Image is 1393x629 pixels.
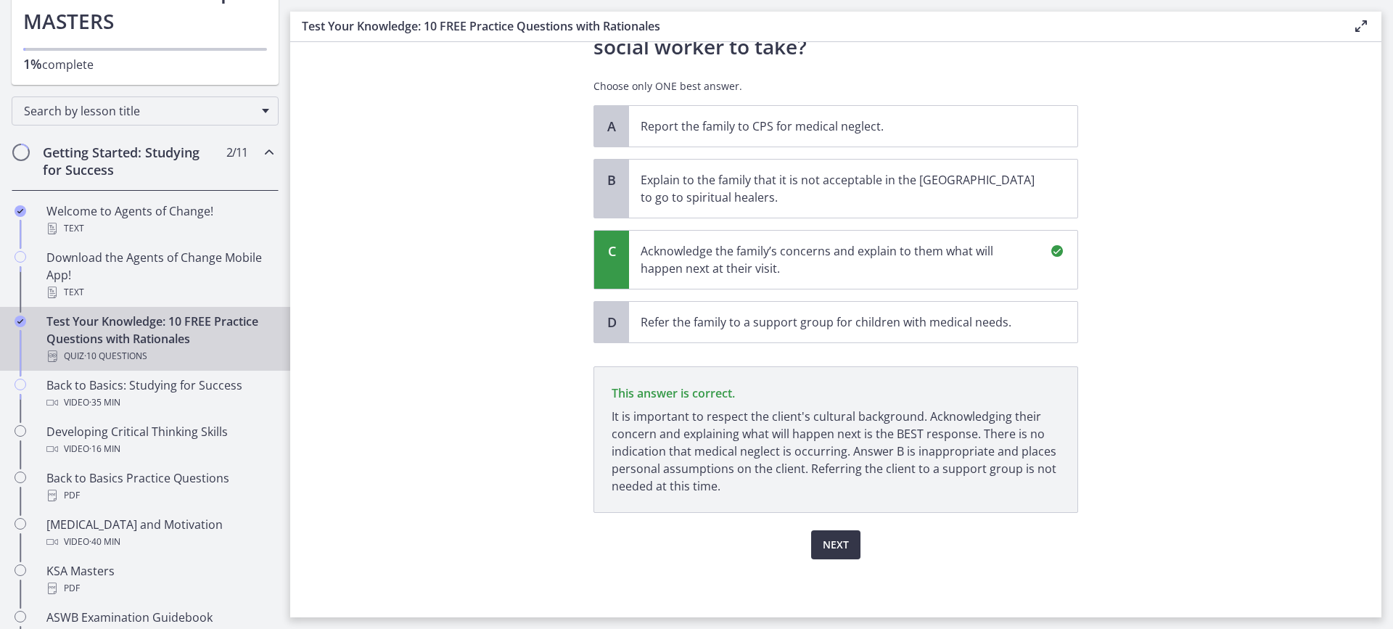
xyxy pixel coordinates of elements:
button: Next [811,530,860,559]
div: Text [46,284,273,301]
div: [MEDICAL_DATA] and Motivation [46,516,273,551]
div: Video [46,394,273,411]
h2: Getting Started: Studying for Success [43,144,220,178]
span: · 16 min [89,440,120,458]
p: It is important to respect the client's cultural background. Acknowledging their concern and expl... [612,408,1060,495]
p: complete [23,55,267,73]
div: Download the Agents of Change Mobile App! [46,249,273,301]
span: Next [823,536,849,554]
span: This answer is correct. [612,385,735,401]
i: Completed [15,316,26,327]
span: 2 / 11 [226,144,247,161]
h3: Test Your Knowledge: 10 FREE Practice Questions with Rationales [302,17,1329,35]
div: PDF [46,487,273,504]
span: C [603,242,620,260]
p: Explain to the family that it is not acceptable in the [GEOGRAPHIC_DATA] to go to spiritual healers. [641,171,1037,206]
div: Developing Critical Thinking Skills [46,423,273,458]
p: Refer the family to a support group for children with medical needs. [641,313,1037,331]
div: Back to Basics: Studying for Success [46,377,273,411]
div: Search by lesson title [12,96,279,126]
div: Text [46,220,273,237]
span: D [603,313,620,331]
span: B [603,171,620,189]
span: · 40 min [89,533,120,551]
div: Back to Basics Practice Questions [46,469,273,504]
span: A [603,118,620,135]
p: Acknowledge the family’s concerns and explain to them what will happen next at their visit. [641,242,1037,277]
p: Report the family to CPS for medical neglect. [641,118,1037,135]
div: PDF [46,580,273,597]
div: KSA Masters [46,562,273,597]
p: Choose only ONE best answer. [593,79,1078,94]
span: Search by lesson title [24,103,255,119]
div: Video [46,440,273,458]
div: Quiz [46,348,273,365]
span: · 35 min [89,394,120,411]
span: 1% [23,55,42,73]
div: Test Your Knowledge: 10 FREE Practice Questions with Rationales [46,313,273,365]
div: Video [46,533,273,551]
span: · 10 Questions [84,348,147,365]
div: Welcome to Agents of Change! [46,202,273,237]
i: Completed [15,205,26,217]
